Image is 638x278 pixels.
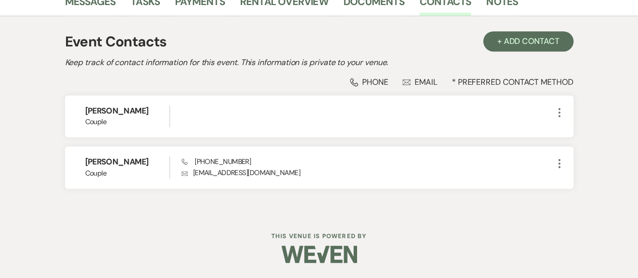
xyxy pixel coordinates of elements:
h1: Event Contacts [65,31,167,52]
span: [PHONE_NUMBER] [182,157,251,166]
div: Email [402,77,437,87]
h6: [PERSON_NAME] [85,156,169,168]
img: Weven Logo [281,237,357,272]
button: + Add Contact [483,31,573,51]
p: [EMAIL_ADDRESS][DOMAIN_NAME] [182,167,553,178]
div: * Preferred Contact Method [65,77,573,87]
h6: [PERSON_NAME] [85,105,169,117]
span: Couple [85,117,169,127]
span: Couple [85,168,169,179]
h2: Keep track of contact information for this event. This information is private to your venue. [65,57,573,69]
div: Phone [350,77,388,87]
